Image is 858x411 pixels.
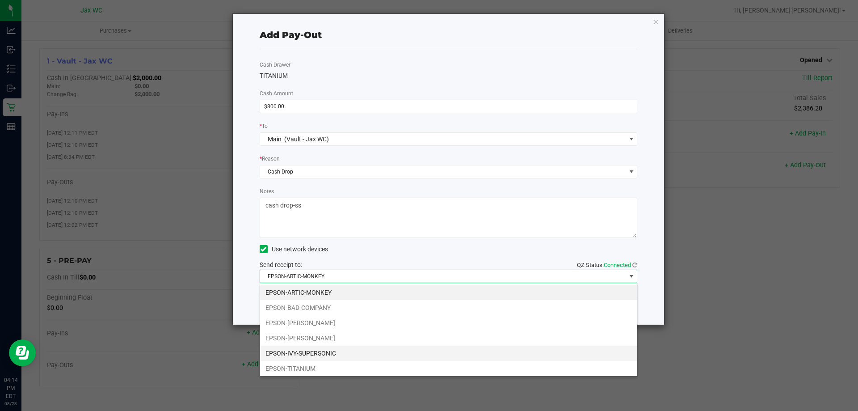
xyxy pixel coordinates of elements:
iframe: Resource center [9,339,36,366]
li: EPSON-[PERSON_NAME] [260,315,637,330]
li: EPSON-TITANIUM [260,361,637,376]
label: Cash Drawer [260,61,290,69]
li: EPSON-[PERSON_NAME] [260,330,637,346]
label: Notes [260,187,274,195]
span: (Vault - Jax WC) [284,136,329,143]
label: Use network devices [260,245,328,254]
span: Send receipt to: [260,261,302,268]
span: Connected [604,262,631,268]
span: QZ Status: [577,262,637,268]
li: EPSON-ARTIC-MONKEY [260,285,637,300]
span: Cash Drop [260,165,626,178]
label: To [260,122,268,130]
div: Add Pay-Out [260,28,322,42]
span: EPSON-ARTIC-MONKEY [260,270,626,283]
li: EPSON-BAD-COMPANY [260,300,637,315]
div: TITANIUM [260,71,638,81]
li: EPSON-IVY-SUPERSONIC [260,346,637,361]
span: Cash Amount [260,90,293,97]
span: Main [268,136,282,143]
label: Reason [260,155,280,163]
